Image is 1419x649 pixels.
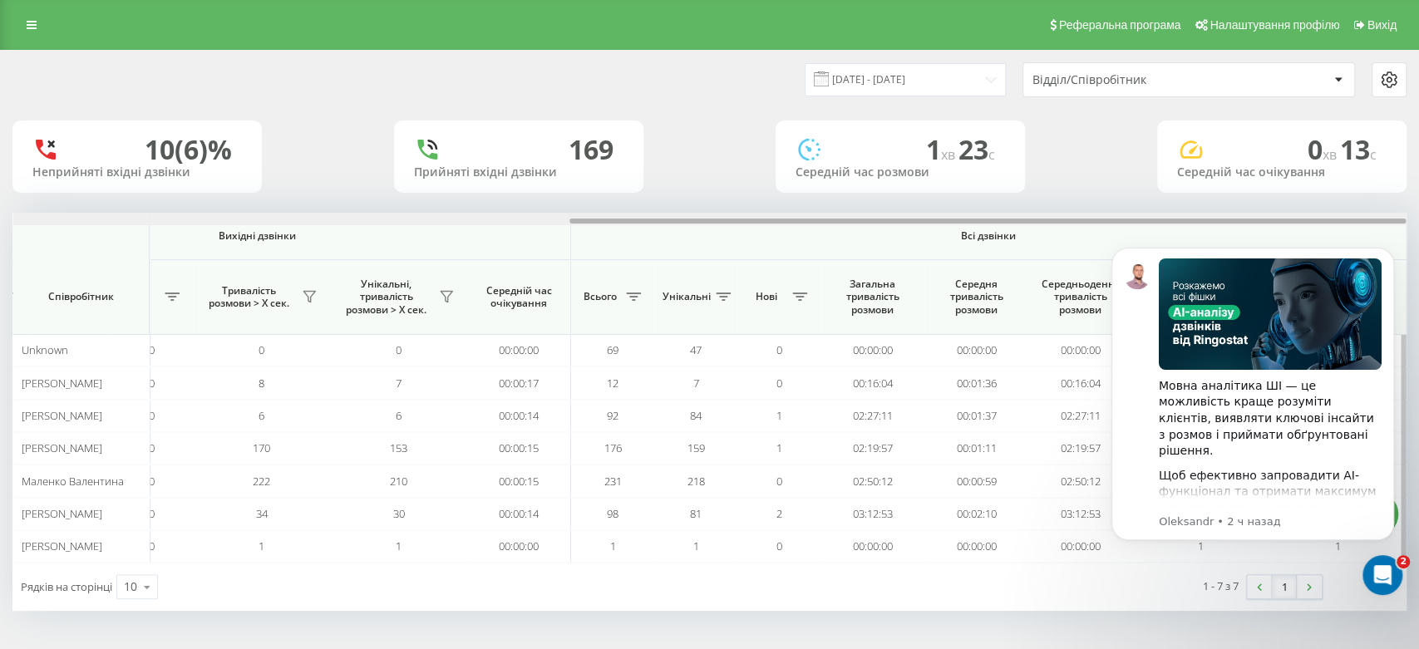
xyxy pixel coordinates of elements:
td: 00:01:36 [924,366,1028,399]
div: Неприйняті вхідні дзвінки [32,165,242,179]
span: хв [1323,145,1340,164]
span: 231 [604,474,622,489]
span: 159 [687,440,705,455]
td: 00:00:00 [820,530,924,563]
td: 02:19:57 [820,432,924,465]
td: 00:00:00 [820,334,924,366]
td: 00:00:00 [1028,334,1132,366]
span: 13 [1340,131,1377,167]
td: 00:01:11 [924,432,1028,465]
span: Співробітник [27,290,135,303]
span: 0 [1308,131,1340,167]
td: 00:00:00 [467,334,571,366]
span: 92 [607,408,618,423]
span: 0 [149,506,155,521]
span: 2 [776,506,782,521]
td: 03:12:53 [1028,498,1132,530]
span: 2 [1397,555,1410,568]
div: Середній час розмови [796,165,1005,179]
span: [PERSON_NAME] [22,538,102,553]
span: 210 [390,474,407,489]
span: 84 [690,408,702,423]
span: 6 [259,408,264,423]
td: 02:19:57 [1028,432,1132,465]
span: 8 [259,376,264,391]
td: 03:12:53 [820,498,924,530]
td: 00:00:14 [467,400,571,432]
td: 02:27:11 [1028,400,1132,432]
span: 218 [687,474,705,489]
span: хв [941,145,958,164]
span: 1 [776,408,782,423]
span: Налаштування профілю [1210,18,1339,32]
td: 00:16:04 [820,366,924,399]
span: 0 [149,440,155,455]
span: [PERSON_NAME] [22,506,102,521]
iframe: Intercom live chat [1362,555,1402,595]
span: Unknown [22,342,68,357]
td: 00:00:00 [924,334,1028,366]
div: Відділ/Співробітник [1032,73,1231,87]
td: 00:01:37 [924,400,1028,432]
span: Середній час очікування [480,284,558,310]
div: Прийняті вхідні дзвінки [414,165,623,179]
td: 00:16:04 [1028,366,1132,399]
span: 98 [607,506,618,521]
td: 00:00:15 [467,432,571,465]
td: 00:00:59 [924,465,1028,497]
td: 02:50:12 [1028,465,1132,497]
span: Нові [746,290,787,303]
span: 1 [776,440,782,455]
span: Тривалість розмови > Х сек. [201,284,297,310]
span: [PERSON_NAME] [22,376,102,391]
span: Середньоденна тривалість розмови [1041,278,1120,317]
span: Реферальна програма [1059,18,1181,32]
span: 0 [149,538,155,553]
span: 7 [693,376,699,391]
td: 00:00:00 [1028,530,1132,563]
td: 02:27:11 [820,400,924,432]
span: 0 [396,342,402,357]
span: 170 [253,440,270,455]
span: 1 [396,538,402,553]
td: 00:02:10 [924,498,1028,530]
td: 00:00:15 [467,465,571,497]
span: 222 [253,474,270,489]
td: 00:00:14 [467,498,571,530]
span: 0 [776,342,782,357]
iframe: Intercom notifications сообщение [1086,223,1419,604]
span: Вихід [1367,18,1397,32]
span: 0 [776,538,782,553]
span: 0 [776,376,782,391]
span: 153 [390,440,407,455]
span: 176 [604,440,622,455]
span: 1 [926,131,958,167]
div: Середній час очікування [1177,165,1387,179]
span: 30 [393,506,405,521]
span: Загальна тривалість розмови [833,278,912,317]
span: 12 [607,376,618,391]
span: 23 [958,131,995,167]
span: Унікальні [663,290,711,303]
span: 47 [690,342,702,357]
span: 81 [690,506,702,521]
span: 7 [396,376,402,391]
td: 00:00:17 [467,366,571,399]
div: 169 [569,134,613,165]
span: 1 [693,538,699,553]
span: 0 [149,408,155,423]
span: 0 [776,474,782,489]
span: Всі дзвінки [620,229,1357,243]
div: 10 [124,578,137,595]
span: Рядків на сторінці [21,579,112,594]
span: 69 [607,342,618,357]
td: 02:50:12 [820,465,924,497]
span: Унікальні, тривалість розмови > Х сек. [338,278,434,317]
span: 0 [149,474,155,489]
